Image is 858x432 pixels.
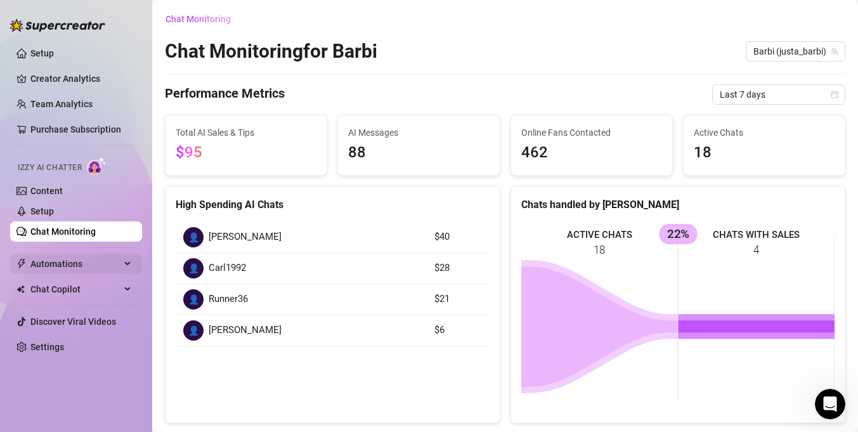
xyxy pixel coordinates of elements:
[434,261,482,276] article: $28
[831,91,838,98] span: calendar
[183,227,204,247] div: 👤
[183,289,204,310] div: 👤
[87,157,107,175] img: AI Chatter
[123,26,244,54] div: Setup Bio and Content
[20,72,198,171] div: [PERSON_NAME] bio is super important because it’s how the AI learns what to do and how to respond...
[38,258,51,270] img: Profile image for Ella
[521,141,662,165] span: 462
[198,5,223,29] button: Home
[348,126,489,140] span: AI Messages
[831,48,838,55] span: team
[165,39,377,63] h2: Chat Monitoring for Barbi
[30,226,96,237] a: Chat Monitoring
[10,64,244,256] div: Ella says…
[36,7,56,27] img: Profile image for Ella
[209,323,282,338] span: [PERSON_NAME]
[10,285,208,325] div: Hi [PERSON_NAME], how can I help you?[PERSON_NAME] • [DATE]
[30,186,63,196] a: Content
[10,26,244,64] div: Hailey says…
[30,317,116,327] a: Discover Viral Videos
[10,64,208,245] div: [PERSON_NAME] bio is super important because it’s how the AI learns what to do and how to respond...
[10,256,244,285] div: Ella says…
[694,126,835,140] span: Active Chats
[30,254,120,274] span: Automations
[166,14,231,24] span: Chat Monitoring
[34,203,181,240] span: Learn how to set up your content and bio to work with [PERSON_NAME]
[18,162,82,174] span: Izzy AI Chatter
[62,12,144,22] h1: [PERSON_NAME]
[55,258,216,270] div: joined the conversation
[434,292,482,307] article: $21
[183,258,204,278] div: 👤
[30,69,132,89] a: Creator Analytics
[20,327,120,335] div: [PERSON_NAME] • [DATE]
[209,261,246,276] span: Carl1992
[10,19,105,32] img: logo-BBDzfeDw.svg
[30,99,93,109] a: Team Analytics
[348,141,489,165] span: 88
[176,143,202,161] span: $95
[16,285,25,294] img: Chat Copilot
[720,85,838,104] span: Last 7 days
[8,5,32,29] button: go back
[30,279,120,299] span: Chat Copilot
[30,206,54,216] a: Setup
[815,389,845,419] iframe: Intercom live chat
[753,42,838,61] span: Barbi (justa_barbi)
[20,292,198,317] div: Hi [PERSON_NAME], how can I help you?
[165,84,285,105] h4: Performance Metrics
[10,285,244,353] div: Ella says…
[183,320,204,341] div: 👤
[176,126,316,140] span: Total AI Sales & Tips
[209,292,248,307] span: Runner36
[223,5,245,28] div: Close
[176,197,490,213] div: High Spending AI Chats
[55,259,126,268] b: [PERSON_NAME]
[30,342,64,352] a: Settings
[30,48,54,58] a: Setup
[21,178,197,252] div: Instructions to set up Izzy AILearn how to set up your content and bio to work with [PERSON_NAME]
[165,9,241,29] button: Chat Monitoring
[434,230,482,245] article: $40
[521,126,662,140] span: Online Fans Contacted
[694,141,835,165] span: 18
[133,34,233,46] div: Setup Bio and Content
[30,124,121,134] a: Purchase Subscription
[209,230,282,245] span: [PERSON_NAME]
[34,188,185,202] div: Instructions to set up Izzy AI
[521,197,835,213] div: Chats handled by [PERSON_NAME]
[16,259,27,269] span: thunderbolt
[434,323,482,338] article: $6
